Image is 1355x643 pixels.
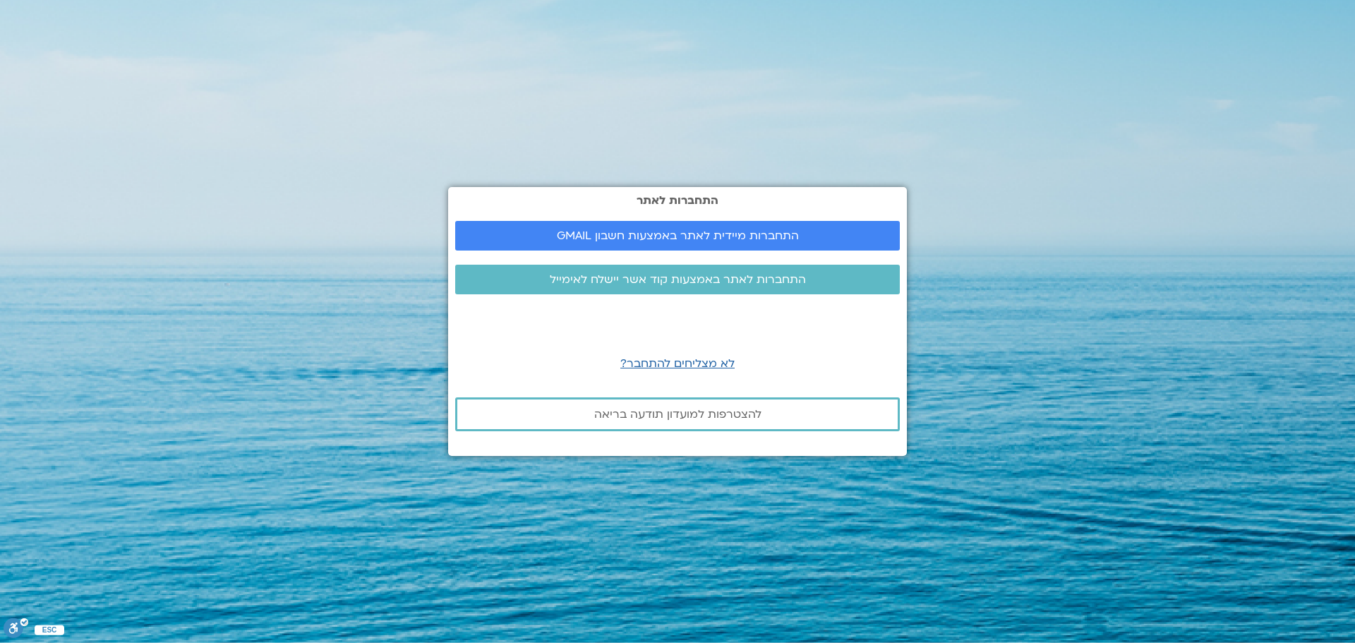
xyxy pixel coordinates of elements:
[620,356,735,371] a: לא מצליחים להתחבר?
[455,397,900,431] a: להצטרפות למועדון תודעה בריאה
[455,194,900,207] h2: התחברות לאתר
[594,408,761,421] span: להצטרפות למועדון תודעה בריאה
[550,273,806,286] span: התחברות לאתר באמצעות קוד אשר יישלח לאימייל
[557,229,799,242] span: התחברות מיידית לאתר באמצעות חשבון GMAIL
[455,221,900,251] a: התחברות מיידית לאתר באמצעות חשבון GMAIL
[455,265,900,294] a: התחברות לאתר באמצעות קוד אשר יישלח לאימייל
